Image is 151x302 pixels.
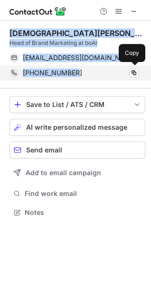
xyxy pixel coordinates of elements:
button: AI write personalized message [9,119,145,136]
button: Find work email [9,187,145,200]
span: Send email [26,146,62,154]
span: Notes [25,208,142,217]
span: AI write personalized message [26,124,127,131]
span: Add to email campaign [26,169,101,177]
img: ContactOut v5.3.10 [9,6,66,17]
button: Notes [9,206,145,219]
div: Save to List / ATS / CRM [26,101,129,108]
span: [PHONE_NUMBER] [23,69,82,77]
span: Find work email [25,189,142,198]
button: save-profile-one-click [9,96,145,113]
button: Send email [9,142,145,159]
button: Add to email campaign [9,164,145,181]
span: [EMAIL_ADDRESS][DOMAIN_NAME] [23,53,132,62]
div: Head of Brand Marketing at boAt [9,39,145,47]
div: [DEMOGRAPHIC_DATA][PERSON_NAME] [9,28,145,38]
